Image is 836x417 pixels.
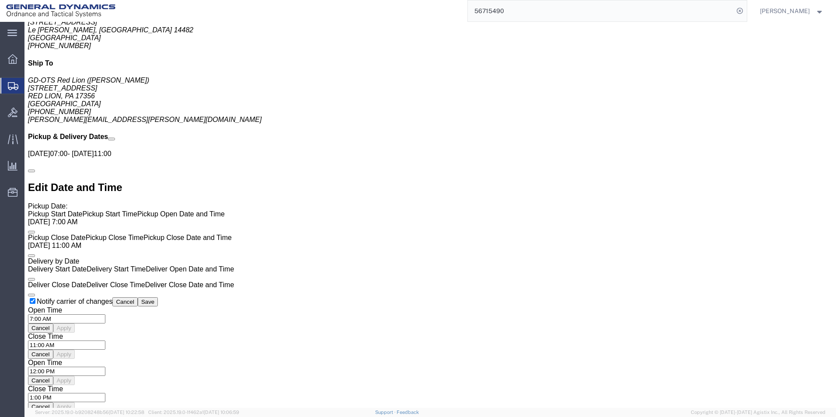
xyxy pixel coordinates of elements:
img: logo [6,4,115,17]
button: [PERSON_NAME] [759,6,824,16]
a: Support [375,410,397,415]
span: Copyright © [DATE]-[DATE] Agistix Inc., All Rights Reserved [691,409,826,416]
span: Client: 2025.19.0-1f462a1 [148,410,239,415]
span: [DATE] 10:22:58 [109,410,144,415]
input: Search for shipment number, reference number [468,0,734,21]
a: Feedback [397,410,419,415]
span: Server: 2025.19.0-b9208248b56 [35,410,144,415]
span: Sharon Dinterman [760,6,810,16]
iframe: FS Legacy Container [24,22,836,408]
span: [DATE] 10:06:59 [204,410,239,415]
